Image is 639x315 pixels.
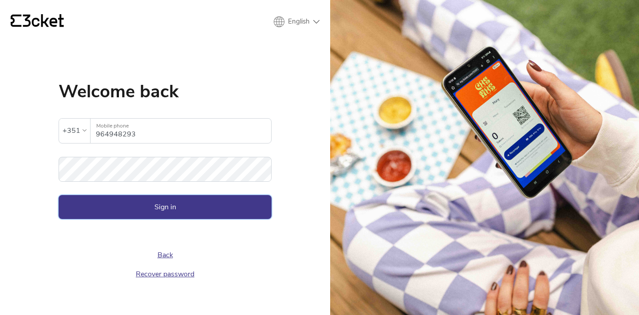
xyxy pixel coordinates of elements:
[91,119,271,133] label: Mobile phone
[136,269,194,279] a: Recover password
[11,15,21,27] g: {' '}
[63,124,80,137] div: +351
[11,14,64,29] a: {' '}
[96,119,271,143] input: Mobile phone
[59,195,272,219] button: Sign in
[158,250,173,260] a: Back
[59,83,272,100] h1: Welcome back
[59,157,272,171] label: Password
